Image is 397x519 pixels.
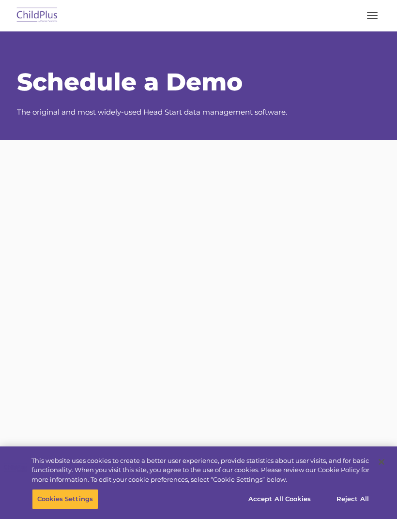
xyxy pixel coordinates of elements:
img: ChildPlus by Procare Solutions [15,4,60,27]
span: Schedule a Demo [17,67,243,97]
span: The original and most widely-used Head Start data management software. [17,107,287,117]
button: Accept All Cookies [243,489,316,509]
button: Cookies Settings [32,489,98,509]
button: Reject All [322,489,383,509]
div: This website uses cookies to create a better user experience, provide statistics about user visit... [31,456,369,485]
iframe: Form 0 [17,140,380,212]
button: Close [371,451,392,473]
